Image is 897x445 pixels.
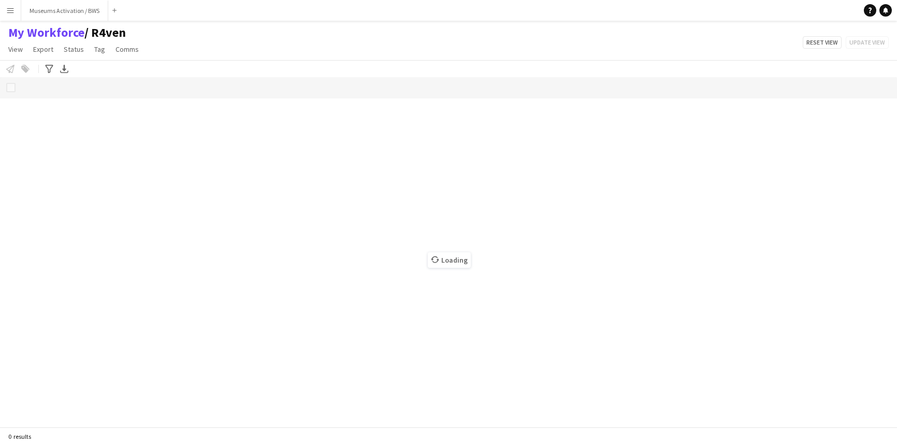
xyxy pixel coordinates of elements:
button: Reset view [803,36,842,49]
a: View [4,42,27,56]
span: Comms [115,45,139,54]
button: Museums Activation / BWS [21,1,108,21]
a: Comms [111,42,143,56]
span: R4ven [84,25,126,40]
a: Status [60,42,88,56]
span: Tag [94,45,105,54]
a: Export [29,42,57,56]
span: Status [64,45,84,54]
a: Tag [90,42,109,56]
app-action-btn: Advanced filters [43,63,55,75]
a: My Workforce [8,25,84,40]
span: Export [33,45,53,54]
span: View [8,45,23,54]
app-action-btn: Export XLSX [58,63,70,75]
span: Loading [428,252,471,268]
